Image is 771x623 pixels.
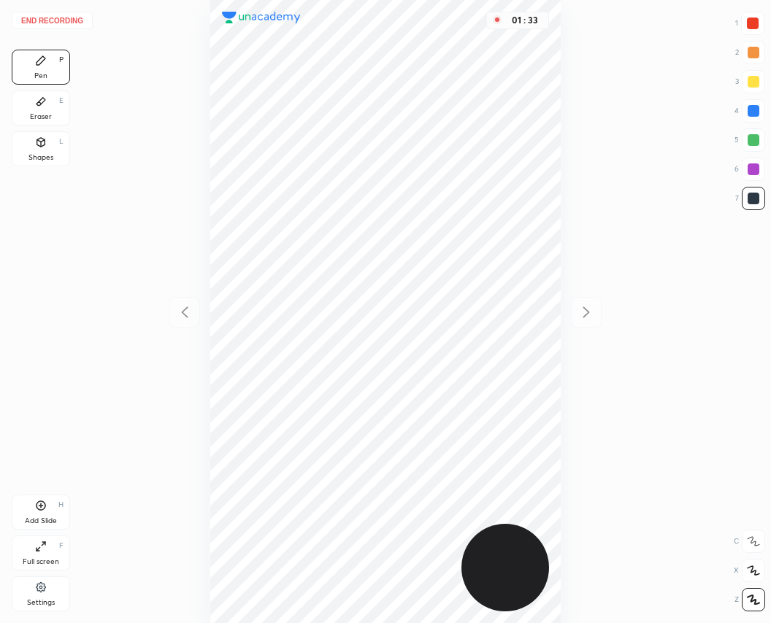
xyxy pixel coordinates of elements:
[735,41,765,64] div: 2
[58,501,64,508] div: H
[59,56,64,63] div: P
[30,113,52,120] div: Eraser
[734,588,765,611] div: Z
[507,15,542,26] div: 01 : 33
[734,99,765,123] div: 4
[28,154,53,161] div: Shapes
[34,72,47,80] div: Pen
[735,12,764,35] div: 1
[734,158,765,181] div: 6
[25,517,57,525] div: Add Slide
[734,530,765,553] div: C
[59,138,64,145] div: L
[735,70,765,93] div: 3
[735,187,765,210] div: 7
[734,128,765,152] div: 5
[12,12,93,29] button: End recording
[59,542,64,549] div: F
[23,558,59,565] div: Full screen
[27,599,55,606] div: Settings
[222,12,301,23] img: logo.38c385cc.svg
[734,559,765,582] div: X
[59,97,64,104] div: E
